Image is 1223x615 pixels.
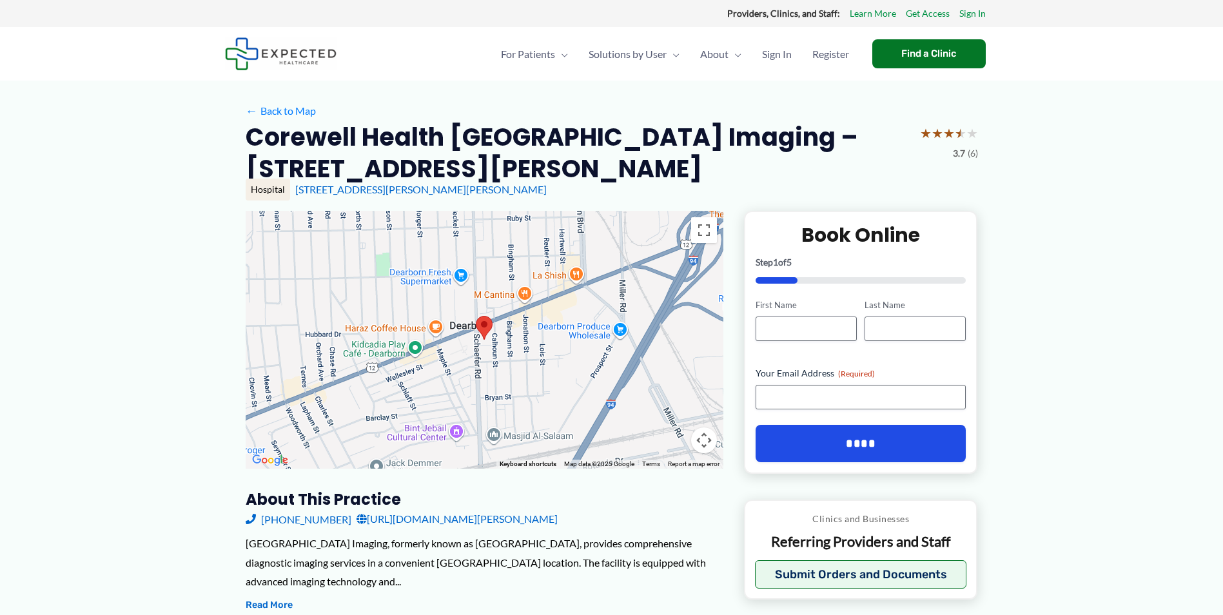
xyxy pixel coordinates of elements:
p: Step of [756,258,966,267]
span: (Required) [838,369,875,378]
nav: Primary Site Navigation [491,32,859,77]
a: [PHONE_NUMBER] [246,509,351,529]
span: 5 [787,257,792,268]
label: Last Name [865,299,966,311]
span: ★ [955,121,966,145]
span: ★ [932,121,943,145]
span: Menu Toggle [729,32,741,77]
span: Sign In [762,32,792,77]
span: Solutions by User [589,32,667,77]
a: Find a Clinic [872,39,986,68]
a: Get Access [906,5,950,22]
span: About [700,32,729,77]
label: Your Email Address [756,367,966,380]
span: Menu Toggle [555,32,568,77]
div: Hospital [246,179,290,200]
div: [GEOGRAPHIC_DATA] Imaging, formerly known as [GEOGRAPHIC_DATA], provides comprehensive diagnostic... [246,534,723,591]
span: Menu Toggle [667,32,680,77]
button: Read More [246,598,293,613]
span: Map data ©2025 Google [564,460,634,467]
h2: Book Online [756,222,966,248]
img: Google [249,452,291,469]
span: 3.7 [953,145,965,162]
a: Solutions by UserMenu Toggle [578,32,690,77]
button: Map camera controls [691,427,717,453]
span: (6) [968,145,978,162]
a: Sign In [752,32,802,77]
a: Terms (opens in new tab) [642,460,660,467]
span: ← [246,104,258,117]
p: Referring Providers and Staff [755,532,967,551]
span: ★ [920,121,932,145]
a: [STREET_ADDRESS][PERSON_NAME][PERSON_NAME] [295,183,547,195]
a: Report a map error [668,460,719,467]
a: Register [802,32,859,77]
a: Learn More [850,5,896,22]
span: Register [812,32,849,77]
img: Expected Healthcare Logo - side, dark font, small [225,37,337,70]
strong: Providers, Clinics, and Staff: [727,8,840,19]
button: Submit Orders and Documents [755,560,967,589]
span: For Patients [501,32,555,77]
a: ←Back to Map [246,101,316,121]
p: Clinics and Businesses [755,511,967,527]
span: 1 [773,257,778,268]
a: For PatientsMenu Toggle [491,32,578,77]
button: Toggle fullscreen view [691,217,717,243]
button: Keyboard shortcuts [500,460,556,469]
a: Sign In [959,5,986,22]
h3: About this practice [246,489,723,509]
span: ★ [966,121,978,145]
a: Open this area in Google Maps (opens a new window) [249,452,291,469]
a: [URL][DOMAIN_NAME][PERSON_NAME] [357,509,558,529]
label: First Name [756,299,857,311]
span: ★ [943,121,955,145]
a: AboutMenu Toggle [690,32,752,77]
h2: Corewell Health [GEOGRAPHIC_DATA] Imaging – [STREET_ADDRESS][PERSON_NAME] [246,121,910,185]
